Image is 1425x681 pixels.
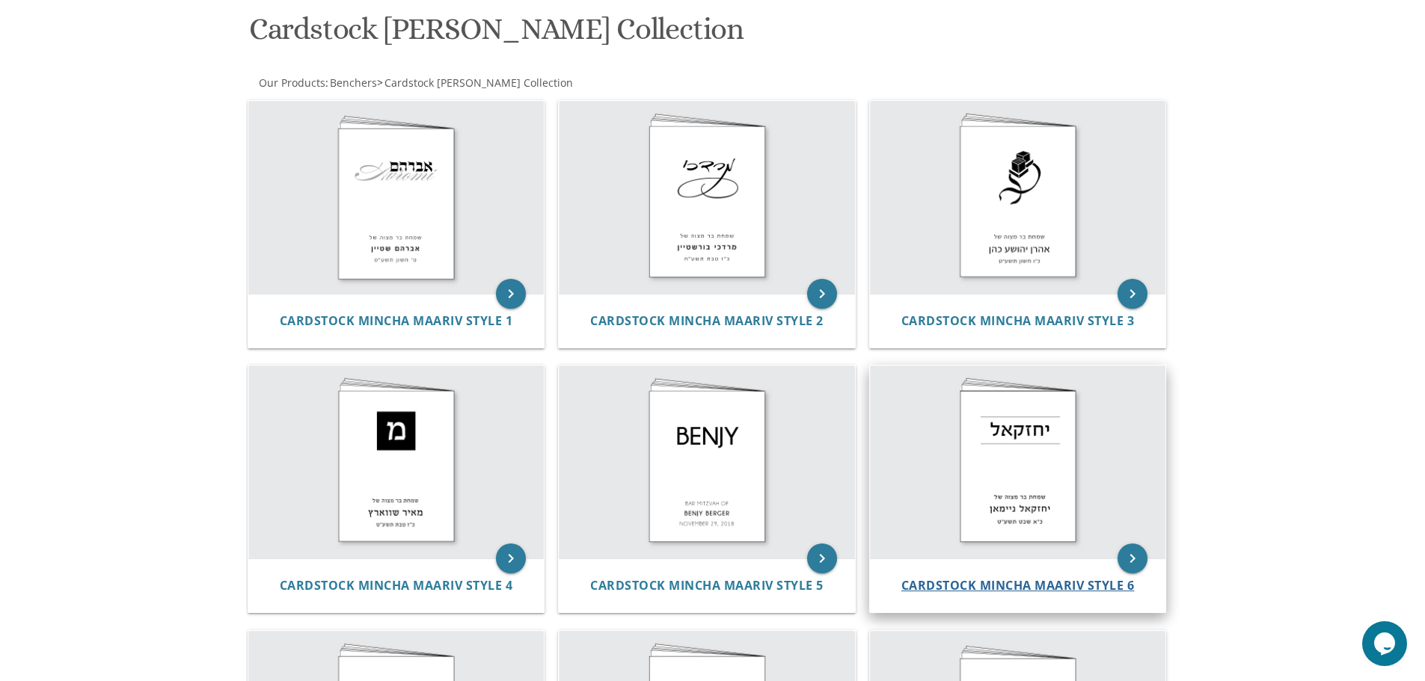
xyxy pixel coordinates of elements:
[383,76,573,90] a: Cardstock [PERSON_NAME] Collection
[901,577,1135,594] span: Cardstock Mincha Maariv Style 6
[1362,621,1410,666] iframe: chat widget
[384,76,573,90] span: Cardstock [PERSON_NAME] Collection
[328,76,377,90] a: Benchers
[249,13,859,57] h1: Cardstock [PERSON_NAME] Collection
[248,366,545,558] img: Cardstock Mincha Maariv Style 4
[377,76,573,90] span: >
[280,577,513,594] span: Cardstock Mincha Maariv Style 4
[807,279,837,309] a: keyboard_arrow_right
[496,279,526,309] a: keyboard_arrow_right
[1118,543,1147,573] a: keyboard_arrow_right
[870,101,1166,294] img: Cardstock Mincha Maariv Style 3
[590,577,824,594] span: Cardstock Mincha Maariv Style 5
[590,314,824,328] a: Cardstock Mincha Maariv Style 2
[807,543,837,573] a: keyboard_arrow_right
[280,312,513,329] span: Cardstock Mincha Maariv Style 1
[330,76,377,90] span: Benchers
[280,314,513,328] a: Cardstock Mincha Maariv Style 1
[248,101,545,294] img: Cardstock Mincha Maariv Style 1
[246,76,713,90] div: :
[901,314,1135,328] a: Cardstock Mincha Maariv Style 3
[559,366,855,558] img: Cardstock Mincha Maariv Style 5
[590,579,824,593] a: Cardstock Mincha Maariv Style 5
[559,101,855,294] img: Cardstock Mincha Maariv Style 2
[496,543,526,573] a: keyboard_arrow_right
[901,312,1135,329] span: Cardstock Mincha Maariv Style 3
[870,366,1166,558] img: Cardstock Mincha Maariv Style 6
[901,579,1135,593] a: Cardstock Mincha Maariv Style 6
[257,76,325,90] a: Our Products
[590,312,824,329] span: Cardstock Mincha Maariv Style 2
[1118,279,1147,309] a: keyboard_arrow_right
[280,579,513,593] a: Cardstock Mincha Maariv Style 4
